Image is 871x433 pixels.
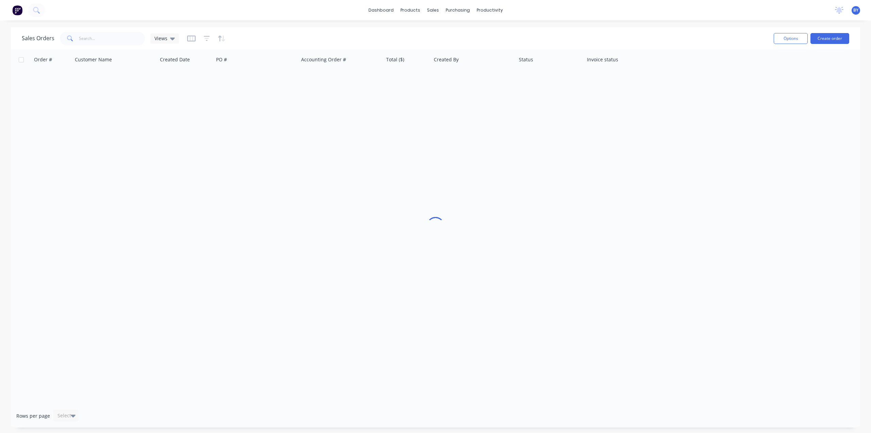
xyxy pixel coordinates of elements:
[16,413,50,419] span: Rows per page
[810,33,849,44] button: Create order
[22,35,54,42] h1: Sales Orders
[216,56,227,63] div: PO #
[587,56,618,63] div: Invoice status
[473,5,506,15] div: productivity
[442,5,473,15] div: purchasing
[519,56,533,63] div: Status
[434,56,459,63] div: Created By
[160,56,190,63] div: Created Date
[57,412,75,419] div: Select...
[365,5,397,15] a: dashboard
[34,56,52,63] div: Order #
[154,35,167,42] span: Views
[75,56,112,63] div: Customer Name
[397,5,424,15] div: products
[853,7,858,13] span: BY
[12,5,22,15] img: Factory
[774,33,808,44] button: Options
[301,56,346,63] div: Accounting Order #
[386,56,404,63] div: Total ($)
[79,32,145,45] input: Search...
[424,5,442,15] div: sales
